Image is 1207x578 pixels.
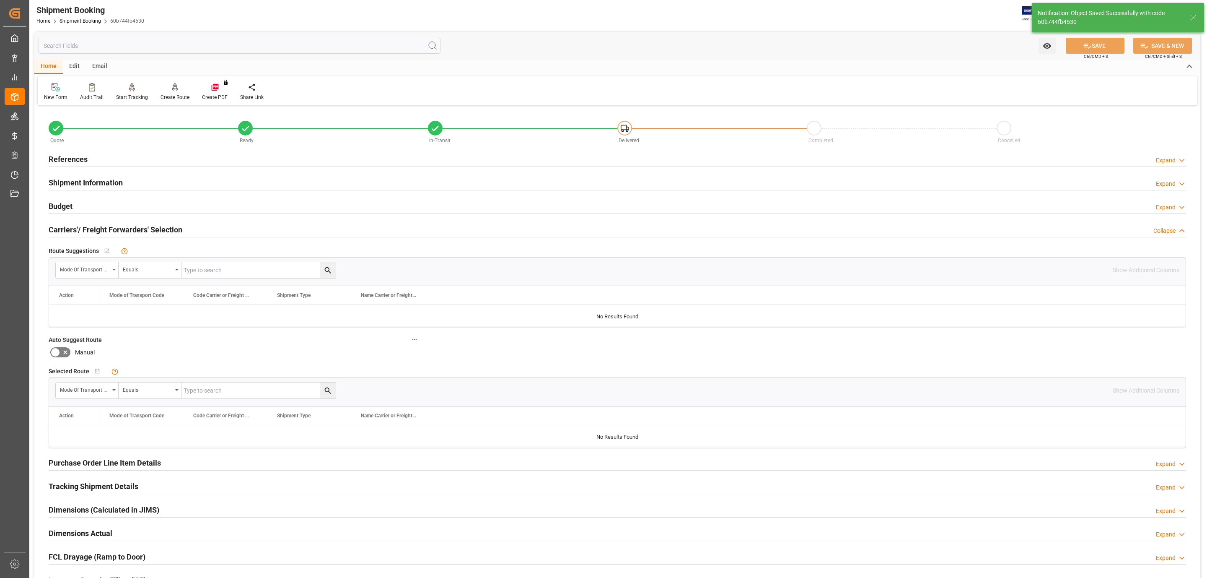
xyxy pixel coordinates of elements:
button: open menu [56,383,119,398]
span: Delivered [619,138,639,143]
div: Create Route [161,94,189,101]
span: Ready [240,138,254,143]
div: Notification: Object Saved Successfully with code 60b744fb4530 [1038,9,1182,26]
span: Shipment Type [277,413,311,419]
div: New Form [44,94,67,101]
input: Type to search [181,383,336,398]
span: Name Carrier or Freight Forwarder [361,413,417,419]
div: Edit [63,60,86,74]
span: Route Suggestions [49,247,99,255]
div: Start Tracking [116,94,148,101]
button: open menu [56,262,119,278]
h2: Dimensions (Calculated in JIMS) [49,504,159,516]
span: Code Carrier or Freight Forwarder [193,413,249,419]
span: Ctrl/CMD + Shift + S [1145,53,1182,60]
span: Ctrl/CMD + S [1084,53,1108,60]
div: Audit Trail [80,94,104,101]
div: Action [59,292,74,298]
div: Expand [1156,203,1176,212]
h2: References [49,154,88,165]
h2: Shipment Information [49,177,123,188]
h2: Carriers'/ Freight Forwarders' Selection [49,224,182,235]
div: Expand [1156,530,1176,539]
h2: Tracking Shipment Details [49,481,138,492]
button: open menu [119,383,181,398]
h2: Budget [49,200,73,212]
a: Home [36,18,50,24]
button: Auto Suggest Route [409,334,420,345]
span: Auto Suggest Route [49,336,102,344]
button: open menu [1039,38,1056,54]
button: SAVE & NEW [1133,38,1192,54]
span: Name Carrier or Freight Forwarder [361,292,417,298]
span: Shipment Type [277,292,311,298]
input: Search Fields [39,38,440,54]
div: Expand [1156,507,1176,516]
div: Expand [1156,156,1176,165]
div: Mode of Transport Code [60,384,109,394]
span: Manual [75,348,95,357]
div: Email [86,60,114,74]
button: SAVE [1066,38,1124,54]
h2: Purchase Order Line Item Details [49,457,161,469]
h2: Dimensions Actual [49,528,112,539]
div: Home [34,60,63,74]
div: Equals [123,384,172,394]
span: Mode of Transport Code [109,292,164,298]
h2: FCL Drayage (Ramp to Door) [49,551,145,562]
img: Exertis%20JAM%20-%20Email%20Logo.jpg_1722504956.jpg [1022,6,1051,21]
span: Completed [808,138,833,143]
span: Cancelled [998,138,1020,143]
div: Share Link [240,94,264,101]
div: Mode of Transport Code [60,264,109,273]
span: Quote [50,138,64,143]
div: Expand [1156,554,1176,562]
div: Shipment Booking [36,4,144,16]
div: Expand [1156,180,1176,188]
div: Expand [1156,483,1176,492]
button: search button [320,262,336,278]
span: Selected Route [49,367,89,376]
button: search button [320,383,336,398]
div: Equals [123,264,172,273]
span: Code Carrier or Freight Forwarder [193,292,249,298]
div: Action [59,413,74,419]
div: Collapse [1153,227,1176,235]
a: Shipment Booking [60,18,101,24]
input: Type to search [181,262,336,278]
div: Expand [1156,460,1176,469]
span: In-Transit [429,138,451,143]
span: Mode of Transport Code [109,413,164,419]
button: open menu [119,262,181,278]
